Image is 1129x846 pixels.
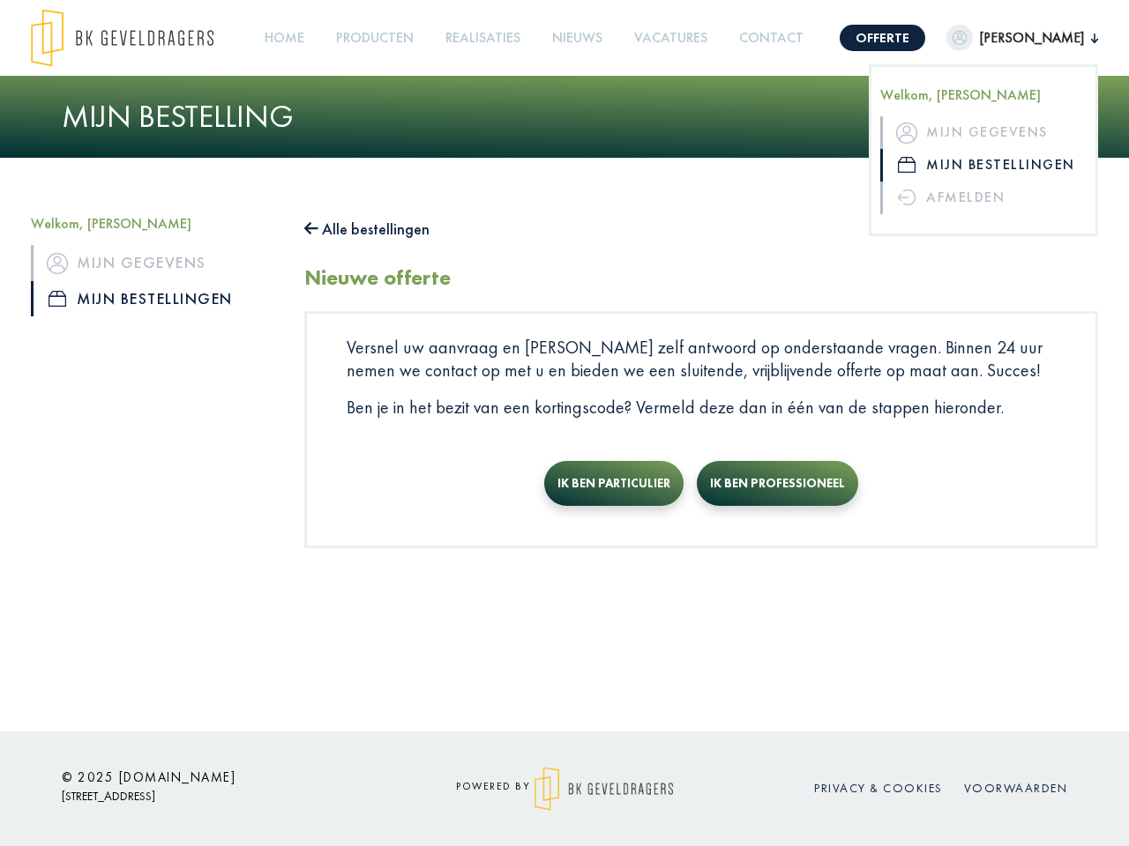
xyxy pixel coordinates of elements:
span: [PERSON_NAME] [973,27,1091,48]
img: icon [49,291,66,307]
button: Ik ben professioneel [697,461,858,506]
button: Ik ben particulier [544,461,684,506]
a: iconMijn bestellingen [880,149,1087,182]
a: Voorwaarden [964,780,1068,796]
a: Home [258,19,311,58]
a: Contact [732,19,811,58]
h2: Nieuwe offerte [304,265,451,291]
a: Realisaties [438,19,527,58]
a: iconMijn bestellingen [31,281,278,316]
img: icon [47,253,68,274]
img: icon [896,122,917,144]
h5: Welkom, [PERSON_NAME] [31,215,278,232]
a: Privacy & cookies [814,780,943,796]
a: Producten [329,19,421,58]
h5: Welkom, [PERSON_NAME] [880,86,1087,103]
a: iconMijn gegevens [31,245,278,280]
img: dummypic.png [946,25,973,51]
h6: © 2025 [DOMAIN_NAME] [62,769,379,785]
a: Offerte [840,25,925,51]
p: Versnel uw aanvraag en [PERSON_NAME] zelf antwoord op onderstaande vragen. Binnen 24 uur nemen we... [347,336,1056,382]
p: [STREET_ADDRESS] [62,785,379,807]
a: Afmelden [880,182,1087,214]
img: icon [898,157,916,173]
button: Alle bestellingen [304,215,430,243]
a: Nieuws [545,19,609,58]
a: iconMijn gegevens [880,116,1087,149]
div: [PERSON_NAME] [869,64,1098,236]
a: Vacatures [627,19,714,58]
img: logo [535,767,673,811]
img: logo [31,9,213,67]
h1: Mijn bestelling [62,98,1067,136]
button: [PERSON_NAME] [946,25,1098,51]
p: Ben je in het bezit van een kortingscode? Vermeld deze dan in één van de stappen hieronder. [347,396,1056,419]
div: powered by [406,767,723,811]
img: icon [898,189,916,205]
